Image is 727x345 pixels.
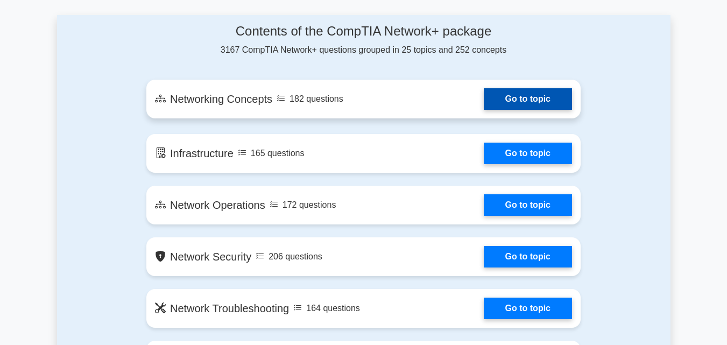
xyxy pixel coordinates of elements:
div: 3167 CompTIA Network+ questions grouped in 25 topics and 252 concepts [146,24,581,57]
a: Go to topic [484,194,572,216]
a: Go to topic [484,298,572,319]
a: Go to topic [484,88,572,110]
a: Go to topic [484,246,572,267]
a: Go to topic [484,143,572,164]
h4: Contents of the CompTIA Network+ package [146,24,581,39]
